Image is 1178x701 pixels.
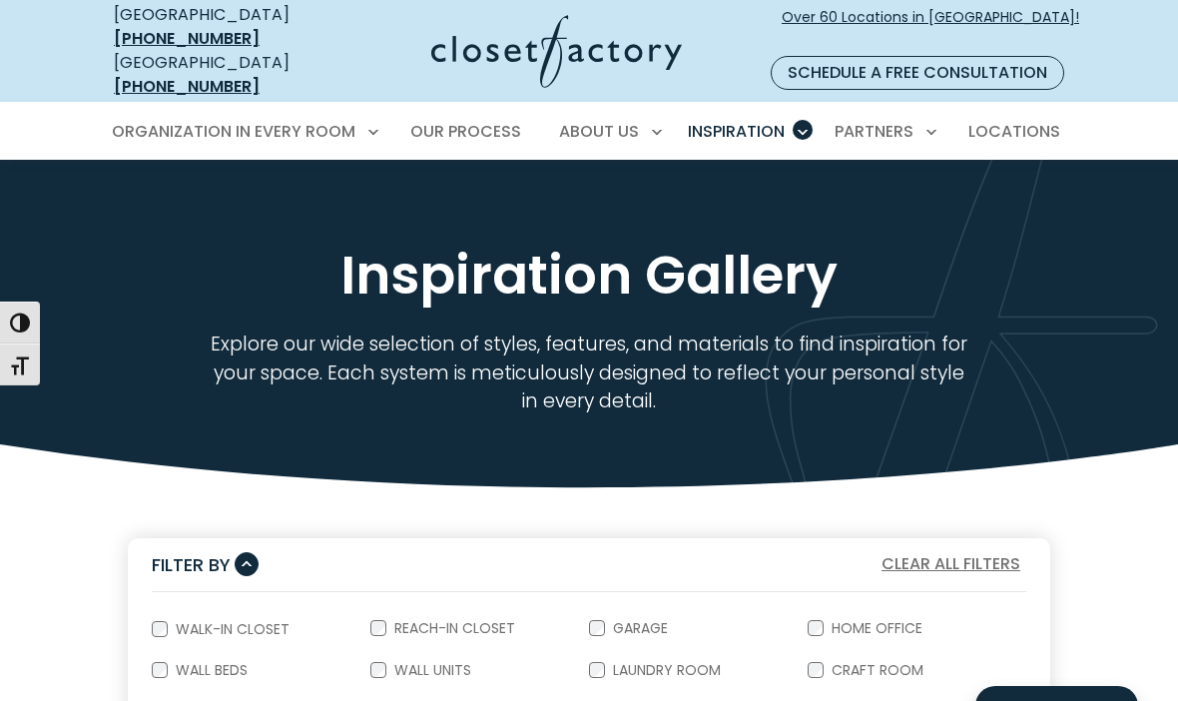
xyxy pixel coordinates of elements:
span: Partners [835,120,913,143]
p: Explore our wide selection of styles, features, and materials to find inspiration for your space.... [207,331,971,416]
span: Our Process [410,120,521,143]
button: Clear All Filters [876,551,1026,577]
a: [PHONE_NUMBER] [114,27,260,50]
label: Wall Units [386,663,475,677]
nav: Primary Menu [98,104,1080,160]
label: Wall Beds [168,663,252,677]
button: Filter By [152,550,259,579]
span: Inspiration [688,120,785,143]
h1: Inspiration Gallery [128,244,1050,307]
span: Over 60 Locations in [GEOGRAPHIC_DATA]! [782,7,1079,49]
label: Garage [605,621,672,635]
label: Craft Room [824,663,927,677]
label: Laundry Room [605,663,725,677]
a: [PHONE_NUMBER] [114,75,260,98]
div: [GEOGRAPHIC_DATA] [114,3,331,51]
a: Schedule a Free Consultation [771,56,1064,90]
img: Closet Factory Logo [431,15,682,88]
label: Walk-In Closet [168,622,294,636]
label: Reach-In Closet [386,621,519,635]
div: [GEOGRAPHIC_DATA] [114,51,331,99]
span: Organization in Every Room [112,120,355,143]
span: About Us [559,120,639,143]
label: Home Office [824,621,926,635]
span: Locations [968,120,1060,143]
